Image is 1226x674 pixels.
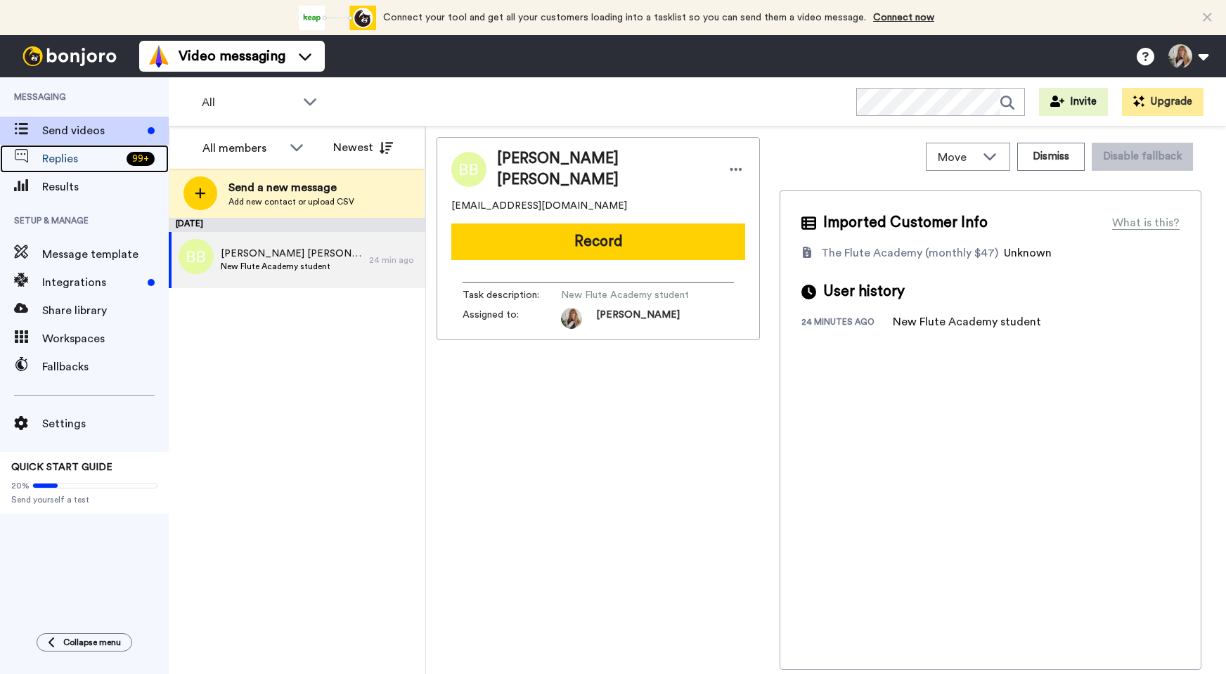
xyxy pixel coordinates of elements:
button: Dismiss [1017,143,1085,171]
span: Video messaging [179,46,285,66]
span: QUICK START GUIDE [11,462,112,472]
span: Send a new message [228,179,354,196]
span: Integrations [42,274,142,291]
span: Message template [42,246,169,263]
div: 24 min ago [369,254,418,266]
button: Record [451,223,745,260]
span: [PERSON_NAME] [596,308,680,329]
img: Image of Badger Bishop [451,152,486,187]
span: [PERSON_NAME] [PERSON_NAME] [221,247,362,261]
span: [EMAIL_ADDRESS][DOMAIN_NAME] [451,199,627,213]
span: Fallbacks [42,358,169,375]
span: Add new contact or upload CSV [228,196,354,207]
button: Collapse menu [37,633,132,652]
img: b92c3bcc-6fde-43af-a477-fd3260b9ac74-1704150100.jpg [561,308,582,329]
span: Share library [42,302,169,319]
span: Send videos [42,122,142,139]
button: Upgrade [1122,88,1204,116]
span: User history [823,281,905,302]
button: Invite [1039,88,1108,116]
div: The Flute Academy (monthly $47) [821,245,998,261]
div: [DATE] [169,218,425,232]
img: vm-color.svg [148,45,170,67]
span: Workspaces [42,330,169,347]
span: New Flute Academy student [221,261,362,272]
div: What is this? [1112,214,1180,231]
span: Imported Customer Info [823,212,988,233]
div: New Flute Academy student [893,313,1041,330]
div: 24 minutes ago [801,316,893,330]
span: All [202,94,296,111]
span: Send yourself a test [11,494,157,505]
img: bb.png [179,239,214,274]
img: bj-logo-header-white.svg [17,46,122,66]
span: Assigned to: [463,308,561,329]
span: Collapse menu [63,637,121,648]
span: 20% [11,480,30,491]
span: Unknown [1004,247,1052,259]
div: All members [202,140,283,157]
div: animation [299,6,376,30]
span: [PERSON_NAME] [PERSON_NAME] [497,148,713,190]
button: Disable fallback [1092,143,1193,171]
div: 99 + [127,152,155,166]
button: Newest [323,134,404,162]
span: New Flute Academy student [561,288,695,302]
a: Connect now [873,13,934,22]
span: Settings [42,415,169,432]
span: Replies [42,150,121,167]
span: Task description : [463,288,561,302]
span: Results [42,179,169,195]
span: Connect your tool and get all your customers loading into a tasklist so you can send them a video... [383,13,866,22]
span: Move [938,149,976,166]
